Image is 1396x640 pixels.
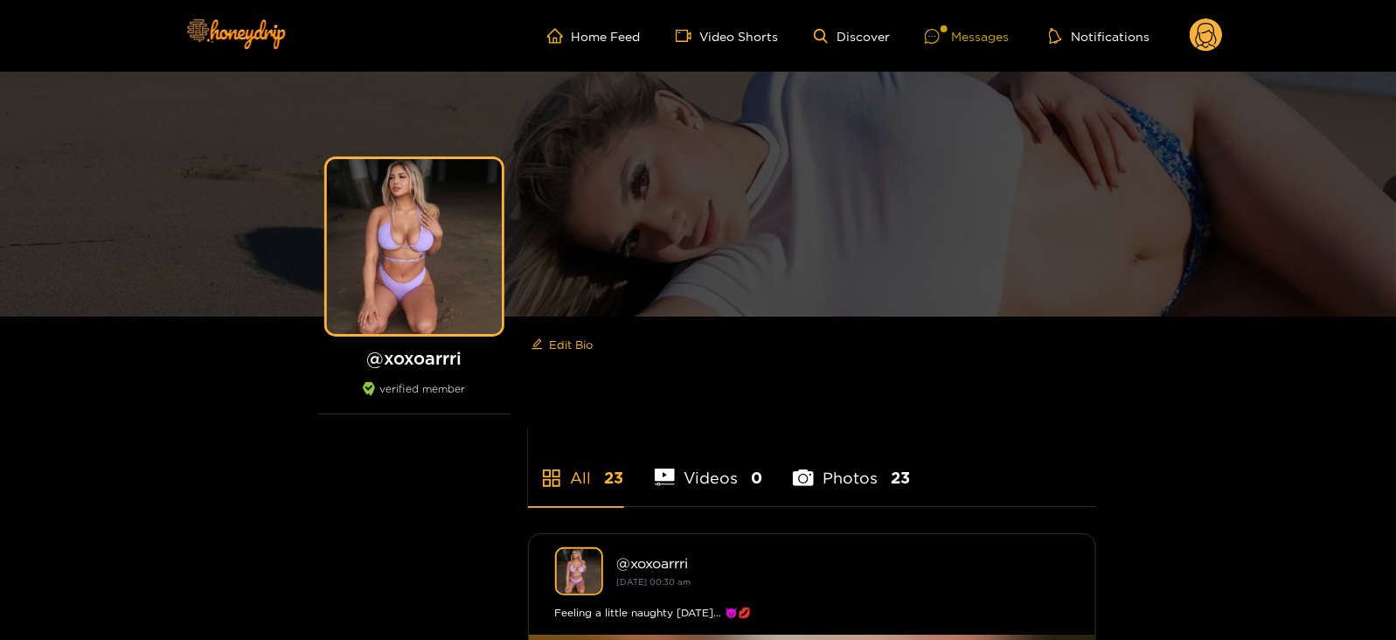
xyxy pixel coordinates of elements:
h1: @ xoxoarrri [318,347,510,369]
span: home [547,28,572,44]
a: Home Feed [547,28,641,44]
button: editEdit Bio [528,330,597,358]
div: verified member [318,382,510,414]
span: edit [531,338,543,351]
div: Feeling a little naughty [DATE]… 😈💋 [555,604,1069,622]
button: Notifications [1044,27,1155,45]
div: Messages [925,26,1009,46]
span: 23 [891,467,910,489]
span: Edit Bio [550,336,594,353]
a: Video Shorts [676,28,779,44]
small: [DATE] 00:30 am [617,577,691,587]
span: 0 [751,467,762,489]
a: Discover [814,29,890,44]
span: 23 [605,467,624,489]
li: All [528,428,624,506]
span: video-camera [676,28,700,44]
li: Videos [655,428,763,506]
div: @ xoxoarrri [617,555,1069,571]
img: xoxoarrri [555,547,603,595]
li: Photos [793,428,910,506]
span: appstore [541,468,562,489]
